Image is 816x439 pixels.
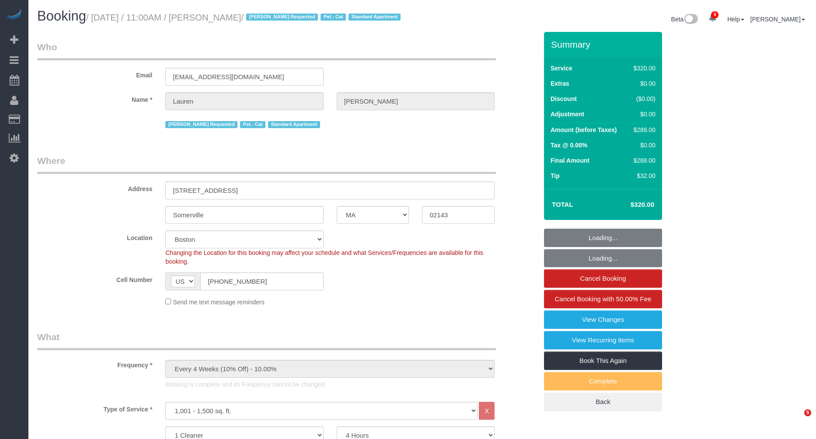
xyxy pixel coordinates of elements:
a: Help [727,16,744,23]
legend: What [37,331,496,350]
label: Amount (before Taxes) [551,125,617,134]
span: Booking [37,8,86,24]
span: Pet - Cat [240,121,265,128]
a: Beta [671,16,698,23]
span: [PERSON_NAME] Requested [165,121,237,128]
label: Tax @ 0.00% [551,141,587,150]
a: Book This Again [544,352,662,370]
div: $288.00 [630,125,656,134]
span: Cancel Booking with 50.00% Fee [555,295,652,303]
span: 9 [711,11,718,18]
span: Changing the Location for this booking may affect your schedule and what Services/Frequencies are... [165,249,483,265]
label: Location [31,230,159,242]
div: $0.00 [630,110,656,118]
a: 9 [704,9,721,28]
label: Service [551,64,572,73]
input: First Name [165,92,323,110]
img: Automaid Logo [5,9,23,21]
label: Email [31,68,159,80]
label: Address [31,181,159,193]
legend: Who [37,41,496,60]
input: Cell Number [200,272,323,290]
iframe: Intercom live chat [786,409,807,430]
label: Cell Number [31,272,159,284]
a: Cancel Booking with 50.00% Fee [544,290,662,308]
img: New interface [683,14,698,25]
div: $32.00 [630,171,656,180]
a: Back [544,393,662,411]
a: View Changes [544,310,662,329]
div: ($0.00) [630,94,656,103]
span: 5 [804,409,811,416]
span: Standard Apartment [349,14,401,21]
label: Discount [551,94,577,103]
div: $320.00 [630,64,656,73]
label: Frequency * [31,358,159,369]
a: Cancel Booking [544,269,662,288]
label: Type of Service * [31,402,159,414]
label: Adjustment [551,110,584,118]
input: Email [165,68,323,86]
label: Name * [31,92,159,104]
h4: $320.00 [604,201,654,209]
a: View Recurring Items [544,331,662,349]
small: / [DATE] / 11:00AM / [PERSON_NAME] [86,13,403,22]
label: Final Amount [551,156,589,165]
span: Pet - Cat [321,14,346,21]
legend: Where [37,154,496,174]
span: Standard Apartment [268,121,320,128]
span: / [241,13,403,22]
label: Extras [551,79,569,88]
a: [PERSON_NAME] [750,16,805,23]
input: Zip Code [422,206,495,224]
div: $288.00 [630,156,656,165]
p: Booking is complete and its Frequency cannot be changed [165,380,495,389]
h3: Summary [551,39,658,49]
span: [PERSON_NAME] Requested [246,14,318,21]
div: $0.00 [630,141,656,150]
span: Send me text message reminders [173,299,264,306]
label: Tip [551,171,560,180]
strong: Total [552,201,573,208]
input: City [165,206,323,224]
input: Last Name [337,92,495,110]
div: $0.00 [630,79,656,88]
